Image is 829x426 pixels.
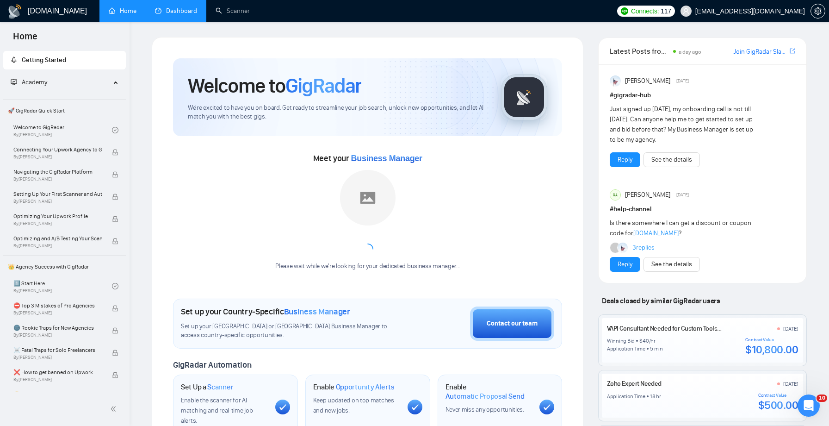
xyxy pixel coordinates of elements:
span: lock [112,372,118,378]
h1: # gigradar-hub [610,90,795,100]
a: Join GigRadar Slack Community [733,47,788,57]
span: 😭 Account blocked: what to do? [13,390,102,399]
span: user [683,8,689,14]
a: Reply [618,259,632,269]
div: Please wait while we're looking for your dedicated business manager... [270,262,465,271]
span: GigRadar Automation [173,360,251,370]
span: Navigating the GigRadar Platform [13,167,102,176]
span: Connecting Your Upwork Agency to GigRadar [13,145,102,154]
span: loading [361,243,374,256]
span: check-circle [112,283,118,289]
img: upwork-logo.png [621,7,628,15]
span: lock [112,350,118,356]
a: 1️⃣ Start HereBy[PERSON_NAME] [13,276,112,296]
span: double-left [110,404,119,413]
h1: # help-channel [610,204,795,214]
span: Set up your [GEOGRAPHIC_DATA] or [GEOGRAPHIC_DATA] Business Manager to access country-specific op... [181,322,405,340]
div: 18 hr [650,393,661,400]
a: VAPI Consultant Needed for Custom Tools and Prompt Engineering [607,325,783,332]
a: searchScanner [216,7,250,15]
h1: Enable [445,382,532,401]
span: By [PERSON_NAME] [13,154,102,160]
h1: Set up your Country-Specific [181,307,350,317]
button: Reply [610,257,640,272]
span: Business Manager [351,154,422,163]
span: By [PERSON_NAME] [13,377,102,382]
img: gigradar-logo.png [501,74,547,120]
div: [DATE] [783,325,798,332]
iframe: Intercom live chat [798,395,820,417]
div: Contract Value [758,393,798,398]
div: $ [639,337,643,345]
a: dashboardDashboard [155,7,197,15]
span: Keep updated on top matches and new jobs. [313,396,394,414]
span: 10 [817,395,827,402]
span: Enable the scanner for AI matching and real-time job alerts. [181,396,253,425]
div: 40 [643,337,649,345]
div: /hr [649,337,656,345]
span: [PERSON_NAME] [625,190,670,200]
h1: Welcome to [188,73,361,98]
a: See the details [651,259,692,269]
span: lock [112,238,118,244]
div: $10,800.00 [745,343,798,357]
span: Connects: [631,6,659,16]
span: By [PERSON_NAME] [13,221,102,226]
a: [DOMAIN_NAME] [633,229,679,237]
img: Anisuzzaman Khan [618,243,628,253]
a: 3replies [632,243,655,252]
span: 🌚 Rookie Traps for New Agencies [13,323,102,332]
div: $500.00 [758,398,798,412]
div: Contract Value [745,337,798,343]
span: lock [112,149,118,156]
span: Academy [11,78,47,86]
div: Application Time [607,345,645,352]
button: Contact our team [470,307,554,341]
span: Optimizing and A/B Testing Your Scanner for Better Results [13,234,102,243]
span: rocket [11,56,17,63]
li: Getting Started [3,51,126,69]
span: a day ago [679,49,701,55]
span: Automatic Proposal Send [445,392,525,401]
span: Business Manager [284,307,350,317]
a: setting [810,7,825,15]
a: homeHome [109,7,136,15]
span: Never miss any opportunities. [445,406,524,413]
span: lock [112,194,118,200]
div: [DATE] [783,380,798,388]
div: Application Time [607,393,645,400]
span: By [PERSON_NAME] [13,176,102,182]
button: See the details [643,152,700,167]
a: See the details [651,155,692,165]
span: By [PERSON_NAME] [13,243,102,249]
span: By [PERSON_NAME] [13,199,102,204]
span: [DATE] [676,191,689,199]
span: Optimizing Your Upwork Profile [13,212,102,221]
div: Winning Bid [607,337,635,345]
span: lock [112,305,118,312]
div: Just signed up [DATE], my onboarding call is not till [DATE]. Can anyone help me to get started t... [610,104,758,145]
span: ❌ How to get banned on Upwork [13,368,102,377]
a: export [790,47,795,56]
span: Setting Up Your First Scanner and Auto-Bidder [13,189,102,199]
span: Scanner [207,382,233,392]
span: ⛔ Top 3 Mistakes of Pro Agencies [13,301,102,310]
span: We're excited to have you on board. Get ready to streamline your job search, unlock new opportuni... [188,104,486,121]
div: RA [610,190,620,200]
div: Is there somewhere I can get a discount or coupon code for ? [610,218,758,238]
span: setting [811,7,825,15]
span: Latest Posts from the GigRadar Community [610,45,670,57]
h1: Set Up a [181,382,233,392]
span: Getting Started [22,56,66,64]
span: fund-projection-screen [11,79,17,85]
span: lock [112,171,118,178]
span: [PERSON_NAME] [625,76,670,86]
span: ☠️ Fatal Traps for Solo Freelancers [13,345,102,355]
span: By [PERSON_NAME] [13,355,102,360]
span: Academy [22,78,47,86]
span: Meet your [313,153,422,163]
span: Opportunity Alerts [336,382,395,392]
h1: Enable [313,382,395,392]
a: Welcome to GigRadarBy[PERSON_NAME] [13,120,112,140]
span: By [PERSON_NAME] [13,310,102,316]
